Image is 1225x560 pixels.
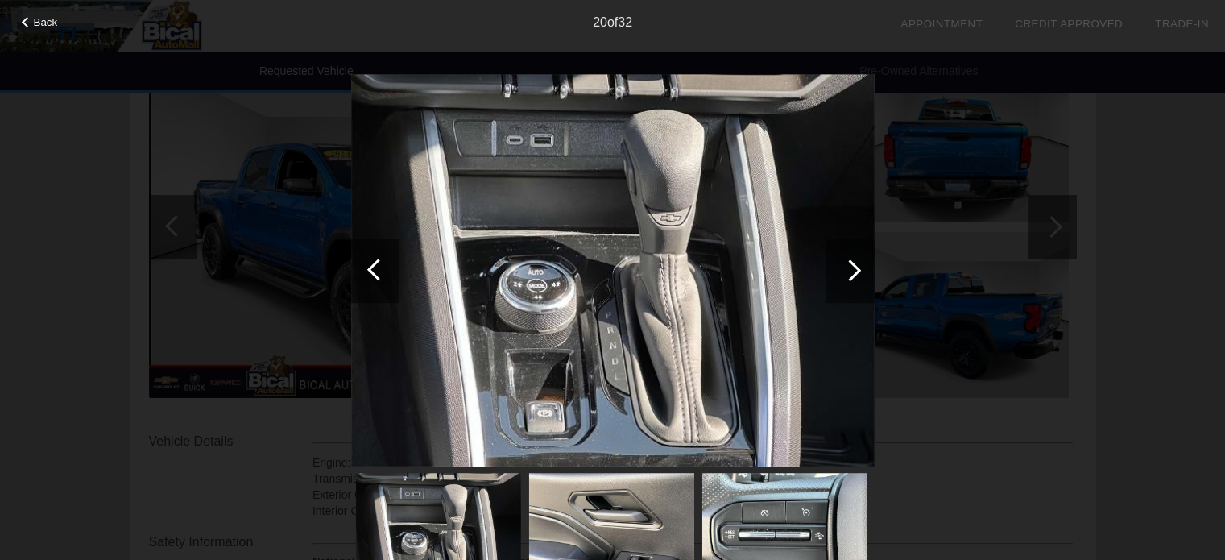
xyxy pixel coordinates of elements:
[1155,18,1209,30] a: Trade-In
[1015,18,1123,30] a: Credit Approved
[34,16,58,28] span: Back
[618,15,632,29] span: 32
[351,74,875,467] img: 20.jpg
[593,15,607,29] span: 20
[900,18,983,30] a: Appointment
